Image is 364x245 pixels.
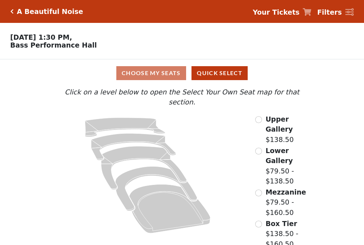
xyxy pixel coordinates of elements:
[317,7,354,18] a: Filters
[17,8,83,16] h5: A Beautiful Noise
[266,114,314,145] label: $138.50
[266,220,297,227] span: Box Tier
[10,9,14,14] a: Click here to go back to filters
[266,115,293,133] span: Upper Gallery
[266,146,314,186] label: $79.50 - $138.50
[91,133,176,160] path: Lower Gallery - Seats Available: 25
[85,118,165,137] path: Upper Gallery - Seats Available: 269
[50,87,313,107] p: Click on a level below to open the Select Your Own Seat map for that section.
[266,187,314,218] label: $79.50 - $160.50
[317,8,342,16] strong: Filters
[266,188,306,196] span: Mezzanine
[130,184,211,233] path: Orchestra / Parterre Circle - Seats Available: 23
[253,8,300,16] strong: Your Tickets
[266,147,293,165] span: Lower Gallery
[191,66,248,80] button: Quick Select
[253,7,311,18] a: Your Tickets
